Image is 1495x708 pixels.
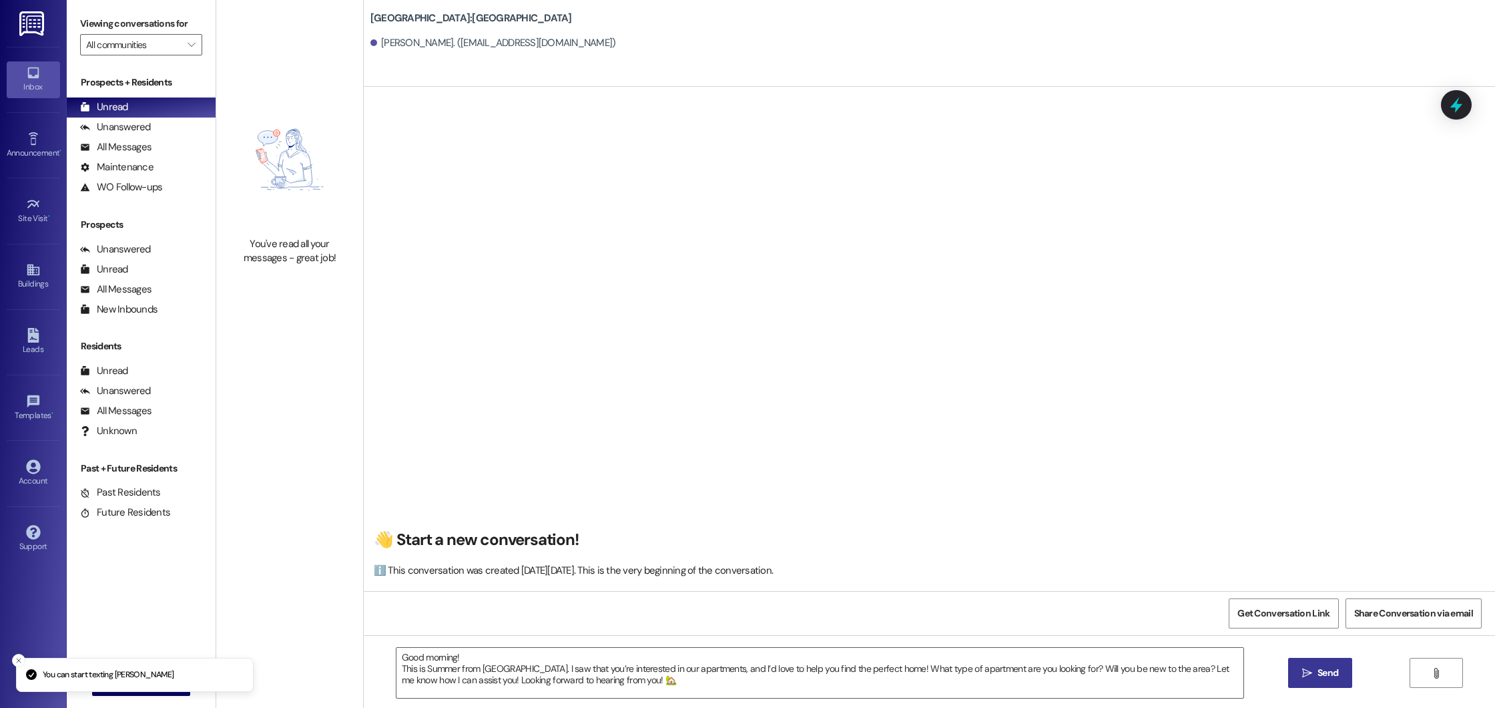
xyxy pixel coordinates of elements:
[7,193,60,229] a: Site Visit •
[59,146,61,156] span: •
[86,34,181,55] input: All communities
[80,180,162,194] div: WO Follow-ups
[374,564,1478,578] div: ℹ️ This conversation was created [DATE][DATE]. This is the very beginning of the conversation.
[188,39,195,50] i: 
[67,218,216,232] div: Prospects
[43,669,174,681] p: You can start texting [PERSON_NAME]
[80,160,154,174] div: Maintenance
[1345,598,1482,629] button: Share Conversation via email
[7,324,60,360] a: Leads
[80,424,137,438] div: Unknown
[80,506,170,520] div: Future Residents
[1317,666,1338,680] span: Send
[1354,606,1473,621] span: Share Conversation via email
[67,75,216,90] div: Prospects + Residents
[1302,668,1312,679] i: 
[1237,606,1329,621] span: Get Conversation Link
[80,364,128,378] div: Unread
[370,11,572,25] b: [GEOGRAPHIC_DATA]: [GEOGRAPHIC_DATA]
[80,404,152,418] div: All Messages
[80,303,158,317] div: New Inbounds
[80,13,202,34] label: Viewing conversations for
[396,648,1243,698] textarea: Good morning! This is Summer from [GEOGRAPHIC_DATA]. I saw that you’re interested in our apartmen...
[48,212,50,221] span: •
[231,237,348,266] div: You've read all your messages - great job!
[80,120,151,134] div: Unanswered
[374,530,1478,550] h2: 👋 Start a new conversation!
[80,140,152,154] div: All Messages
[80,242,151,256] div: Unanswered
[1431,668,1441,679] i: 
[51,409,53,418] span: •
[7,521,60,557] a: Support
[7,456,60,492] a: Account
[7,390,60,426] a: Templates •
[12,654,25,667] button: Close toast
[80,283,152,297] div: All Messages
[370,36,616,50] div: [PERSON_NAME]. ([EMAIL_ADDRESS][DOMAIN_NAME])
[7,258,60,295] a: Buildings
[1288,658,1353,688] button: Send
[1229,598,1338,629] button: Get Conversation Link
[80,262,128,277] div: Unread
[231,89,348,230] img: empty-state
[67,462,216,476] div: Past + Future Residents
[67,339,216,353] div: Residents
[19,11,47,36] img: ResiDesk Logo
[80,486,161,500] div: Past Residents
[7,61,60,98] a: Inbox
[80,384,151,398] div: Unanswered
[80,100,128,114] div: Unread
